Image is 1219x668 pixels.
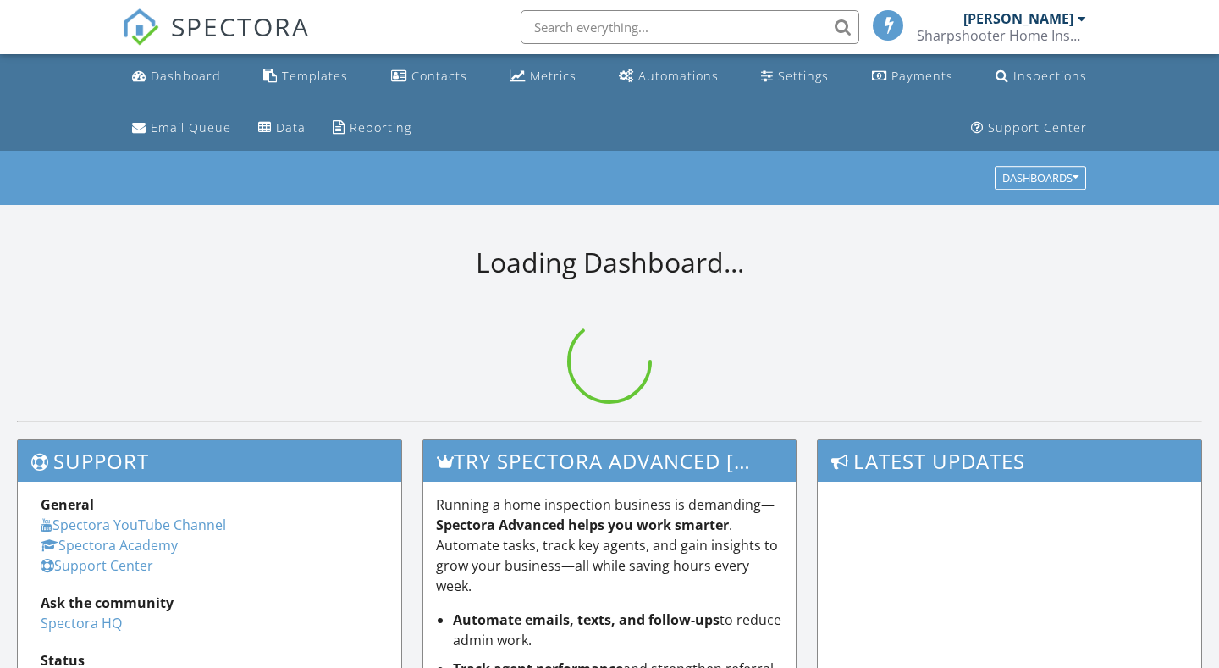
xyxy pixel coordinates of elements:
div: Dashboards [1002,173,1078,185]
a: Spectora HQ [41,614,122,632]
a: Spectora YouTube Channel [41,516,226,534]
div: Data [276,119,306,135]
a: Dashboard [125,61,228,92]
strong: General [41,495,94,514]
a: Settings [754,61,836,92]
p: Running a home inspection business is demanding— . Automate tasks, track key agents, and gain ins... [436,494,784,596]
div: Automations [638,68,719,84]
span: SPECTORA [171,8,310,44]
div: Contacts [411,68,467,84]
input: Search everything... [521,10,859,44]
div: Payments [891,68,953,84]
h3: Latest Updates [818,440,1201,482]
div: Sharpshooter Home Inspections [917,27,1086,44]
a: Reporting [326,113,418,144]
a: Inspections [989,61,1094,92]
div: Metrics [530,68,576,84]
div: Reporting [350,119,411,135]
div: Inspections [1013,68,1087,84]
a: Templates [256,61,355,92]
div: Support Center [988,119,1087,135]
a: Metrics [503,61,583,92]
div: Dashboard [151,68,221,84]
a: Automations (Basic) [612,61,725,92]
div: Templates [282,68,348,84]
div: [PERSON_NAME] [963,10,1073,27]
a: Contacts [384,61,474,92]
li: to reduce admin work. [453,610,784,650]
div: Ask the community [41,593,378,613]
strong: Automate emails, texts, and follow-ups [453,610,720,629]
a: Spectora Academy [41,536,178,555]
a: SPECTORA [122,23,310,58]
a: Support Center [964,113,1094,144]
button: Dashboards [995,167,1086,190]
h3: Try spectora advanced [DATE] [423,440,797,482]
a: Payments [865,61,960,92]
a: Data [251,113,312,144]
a: Email Queue [125,113,238,144]
strong: Spectora Advanced helps you work smarter [436,516,729,534]
a: Support Center [41,556,153,575]
img: The Best Home Inspection Software - Spectora [122,8,159,46]
div: Settings [778,68,829,84]
div: Email Queue [151,119,231,135]
h3: Support [18,440,401,482]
